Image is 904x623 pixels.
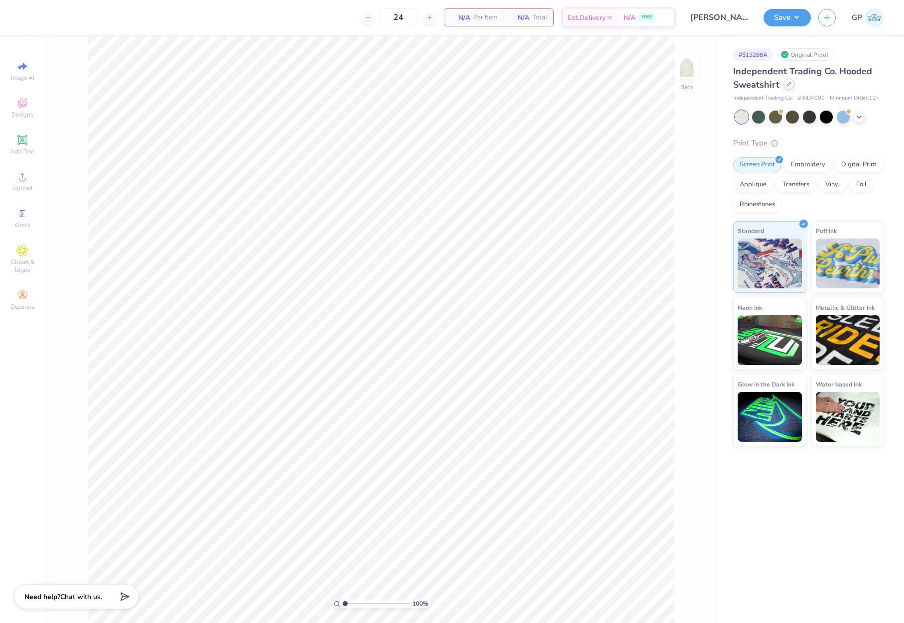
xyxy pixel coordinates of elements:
[733,94,793,103] span: Independent Trading Co.
[532,12,547,23] span: Total
[852,8,884,27] a: GP
[816,379,862,389] span: Water based Ink
[11,111,33,119] span: Designs
[835,157,883,172] div: Digital Print
[865,8,884,27] img: Germaine Penalosa
[450,12,470,23] span: N/A
[738,392,802,442] img: Glow in the Dark Ink
[24,592,60,602] strong: Need help?
[733,137,884,149] div: Print Type
[624,12,636,23] span: N/A
[830,94,880,103] span: Minimum Order: 12 +
[738,239,802,288] img: Standard
[784,157,832,172] div: Embroidery
[412,599,428,608] span: 100 %
[5,258,40,274] span: Clipart & logos
[850,177,873,192] div: Foil
[683,7,756,27] input: Untitled Design
[778,48,834,61] div: Original Proof
[816,226,837,236] span: Puff Ink
[764,9,811,26] button: Save
[510,12,529,23] span: N/A
[798,94,825,103] span: # IND4000
[852,12,862,23] span: GP
[733,65,872,91] span: Independent Trading Co. Hooded Sweatshirt
[60,592,102,602] span: Chat with us.
[733,157,781,172] div: Screen Print
[642,14,652,21] span: FREE
[738,379,794,389] span: Glow in the Dark Ink
[473,12,498,23] span: Per Item
[816,315,880,365] img: Metallic & Glitter Ink
[10,303,34,311] span: Decorate
[10,147,34,155] span: Add Text
[15,221,30,229] span: Greek
[680,83,693,92] div: Back
[733,197,781,212] div: Rhinestones
[738,315,802,365] img: Neon Ink
[568,12,606,23] span: Est. Delivery
[733,48,773,61] div: # 513288A
[816,392,880,442] img: Water based Ink
[776,177,816,192] div: Transfers
[733,177,773,192] div: Applique
[738,302,762,313] span: Neon Ink
[12,184,32,192] span: Upload
[677,58,697,78] img: Back
[816,239,880,288] img: Puff Ink
[816,302,875,313] span: Metallic & Glitter Ink
[11,74,34,82] span: Image AI
[379,8,418,26] input: – –
[738,226,764,236] span: Standard
[819,177,847,192] div: Vinyl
